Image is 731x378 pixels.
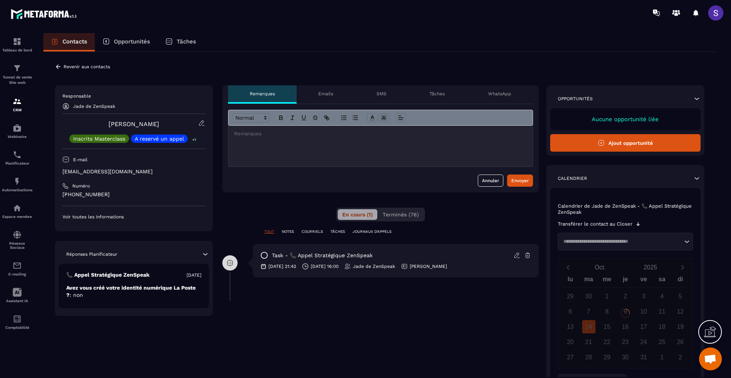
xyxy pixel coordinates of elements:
[13,230,22,239] img: social-network
[2,135,32,139] p: Webinaire
[158,33,204,51] a: Tâches
[66,251,117,257] p: Réponses Planificateur
[429,91,445,97] p: Tâches
[558,96,593,102] p: Opportunités
[558,221,632,227] p: Transférer le contact au Closer
[13,314,22,324] img: accountant
[558,175,587,181] p: Calendrier
[558,116,693,123] p: Aucune opportunité liée
[2,309,32,335] a: accountantaccountantComptabilité
[410,263,447,269] p: [PERSON_NAME]
[2,91,32,118] a: formationformationCRM
[282,229,294,234] p: NOTES
[488,91,511,97] p: WhatsApp
[11,7,79,21] img: logo
[2,171,32,198] a: automationsautomationsAutomatisations
[268,263,296,269] p: [DATE] 21:42
[62,191,205,198] p: [PHONE_NUMBER]
[2,161,32,165] p: Planificateur
[135,136,184,141] p: A reservé un appel
[13,177,22,186] img: automations
[43,33,95,51] a: Contacts
[2,255,32,282] a: emailemailE-mailing
[338,209,377,220] button: En cours (1)
[2,118,32,144] a: automationsautomationsWebinaire
[699,348,722,370] div: Ouvrir le chat
[383,211,419,218] span: Terminés (76)
[13,37,22,46] img: formation
[264,229,274,234] p: TOUT
[95,33,158,51] a: Opportunités
[250,91,275,97] p: Remarques
[311,263,338,269] p: [DATE] 16:00
[558,233,693,250] div: Search for option
[177,38,196,45] p: Tâches
[13,123,22,133] img: automations
[62,38,87,45] p: Contacts
[2,325,32,330] p: Comptabilité
[62,214,205,220] p: Voir toutes les informations
[66,271,150,279] p: 📞 Appel Stratégique ZenSpeak
[2,241,32,250] p: Réseaux Sociaux
[66,284,201,299] p: Avez vous créé votre identité numérique La Poste ?
[377,91,386,97] p: SMS
[114,38,150,45] p: Opportunités
[13,150,22,159] img: scheduler
[511,177,529,184] div: Envoyer
[550,134,701,152] button: Ajout opportunité
[2,188,32,192] p: Automatisations
[2,58,32,91] a: formationformationTunnel de vente Site web
[13,261,22,270] img: email
[62,93,205,99] p: Responsable
[2,144,32,171] a: schedulerschedulerPlanificateur
[13,64,22,73] img: formation
[302,229,323,234] p: COURRIELS
[318,91,333,97] p: Emails
[72,183,90,189] p: Numéro
[353,229,391,234] p: JOURNAUX D'APPELS
[62,168,205,175] p: [EMAIL_ADDRESS][DOMAIN_NAME]
[2,282,32,309] a: Assistant IA
[2,75,32,85] p: Tunnel de vente Site web
[558,203,693,215] p: Calendrier de Jade de ZenSpeak - 📞 Appel Stratégique ZenSpeak
[507,175,533,187] button: Envoyer
[353,263,395,269] p: Jade de ZenSpeak
[2,224,32,255] a: social-networksocial-networkRéseaux Sociaux
[64,64,110,69] p: Revenir aux contacts
[2,108,32,112] p: CRM
[73,136,125,141] p: Inscrits Masterclass
[342,211,373,218] span: En cours (1)
[73,104,115,109] p: Jade de ZenSpeak
[13,203,22,213] img: automations
[378,209,423,220] button: Terminés (76)
[2,48,32,52] p: Tableau de bord
[2,198,32,224] a: automationsautomationsEspace membre
[73,157,88,163] p: E-mail
[272,252,373,259] p: task - 📞 Appel Stratégique ZenSpeak
[187,272,201,278] p: [DATE]
[109,120,159,128] a: [PERSON_NAME]
[561,238,682,245] input: Search for option
[13,97,22,106] img: formation
[478,175,503,187] button: Annuler
[2,272,32,276] p: E-mailing
[190,136,199,144] p: +1
[2,31,32,58] a: formationformationTableau de bord
[2,215,32,219] p: Espace membre
[70,292,83,298] span: : non
[330,229,345,234] p: TÂCHES
[2,299,32,303] p: Assistant IA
